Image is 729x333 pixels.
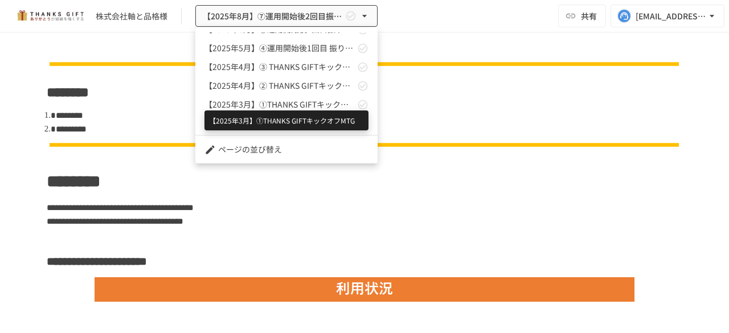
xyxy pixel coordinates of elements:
[204,61,355,73] span: 【2025年4月】➂ THANKS GIFTキックオフMTG
[204,42,355,54] span: 【2025年5月】④運用開始後1回目 振り返りMTG
[195,140,378,159] li: ページの並び替え
[204,80,355,92] span: 【2025年4月】② THANKS GIFTキックオフMTG
[204,117,252,129] span: 納品用ページ
[204,98,355,110] span: 【2025年3月】①THANKS GIFTキックオフMTG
